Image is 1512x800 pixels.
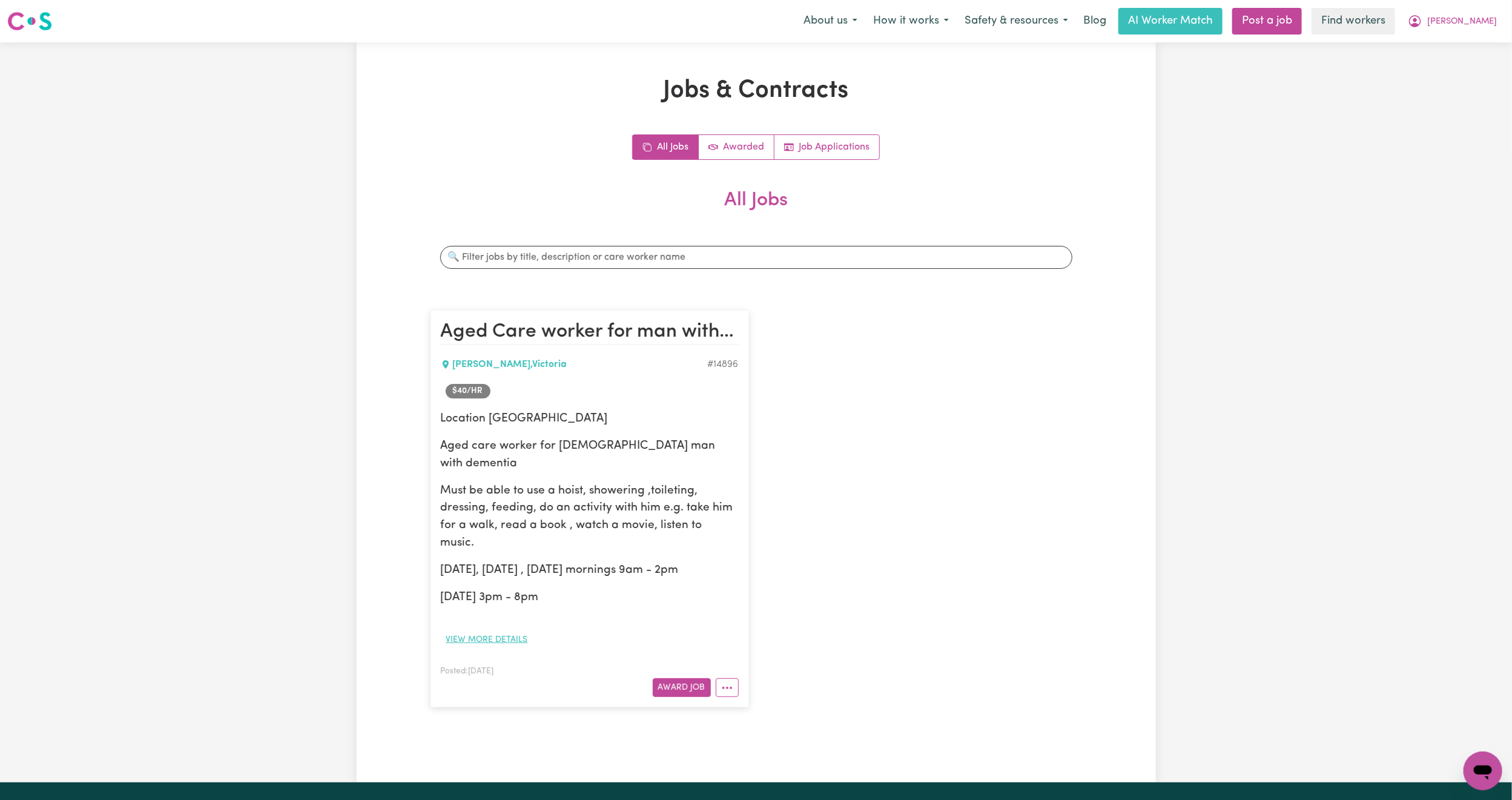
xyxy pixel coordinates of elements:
button: Award Job [653,678,711,697]
button: My Account [1400,8,1505,34]
h1: Jobs & Contracts [431,76,1082,105]
button: How it works [865,8,957,34]
p: Must be able to use a hoist, showering ,toileting, dressing, feeding, do an activity with him e.g... [441,483,739,552]
a: Blog [1076,8,1114,35]
span: [PERSON_NAME] [1427,15,1497,28]
a: Find workers [1312,8,1395,35]
iframe: Button to launch messaging window, conversation in progress [1464,752,1502,790]
a: Post a job [1232,8,1302,35]
button: About us [796,8,865,34]
a: Careseekers logo [7,7,52,35]
h2: Aged Care worker for man with dementia [441,320,739,345]
p: [DATE], [DATE] , [DATE] mornings 9am - 2pm [441,562,739,580]
p: Aged care worker for [DEMOGRAPHIC_DATA] man with dementia [441,438,739,473]
input: 🔍 Filter jobs by title, description or care worker name [440,246,1072,269]
a: All jobs [633,135,699,159]
a: AI Worker Match [1118,8,1223,35]
h2: All Jobs [431,189,1082,231]
span: Job rate per hour [446,384,490,398]
a: Active jobs [699,135,774,159]
span: Posted: [DATE] [441,667,494,675]
button: View more details [441,630,533,649]
div: [PERSON_NAME] , Victoria [441,357,708,372]
p: [DATE] 3pm - 8pm [441,589,739,607]
button: More options [716,678,739,697]
div: Job ID #14896 [708,357,739,372]
button: Safety & resources [957,8,1076,34]
p: Location [GEOGRAPHIC_DATA] [441,411,739,428]
img: Careseekers logo [7,10,52,32]
a: Job applications [774,135,879,159]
